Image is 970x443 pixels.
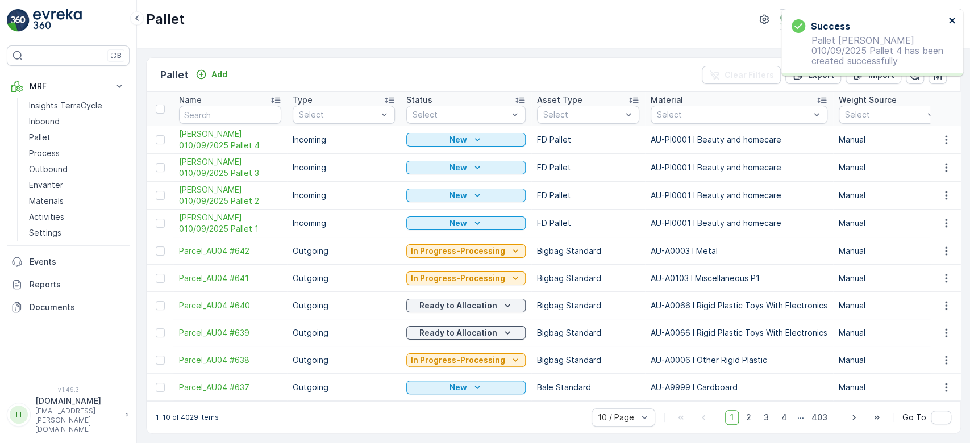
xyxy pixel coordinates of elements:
[419,300,497,311] p: Ready to Allocation
[406,299,526,312] button: Ready to Allocation
[645,126,833,154] td: AU-PI0001 I Beauty and homecare
[531,319,645,346] td: Bigbag Standard
[191,68,232,81] button: Add
[24,193,130,209] a: Materials
[29,100,102,111] p: Insights TerraCycle
[179,212,281,235] span: [PERSON_NAME] 010/09/2025 Pallet 1
[449,190,467,201] p: New
[651,94,683,106] p: Material
[179,245,281,257] span: Parcel_AU04 #642
[179,128,281,151] span: [PERSON_NAME] 010/09/2025 Pallet 4
[833,182,947,210] td: Manual
[24,145,130,161] a: Process
[406,94,432,106] p: Status
[7,273,130,296] a: Reports
[29,132,51,143] p: Pallet
[156,219,165,228] div: Toggle Row Selected
[29,179,63,191] p: Envanter
[179,184,281,207] span: [PERSON_NAME] 010/09/2025 Pallet 2
[110,51,122,60] p: ⌘B
[7,250,130,273] a: Events
[833,319,947,346] td: Manual
[287,126,401,154] td: Incoming
[725,69,774,81] p: Clear Filters
[287,182,401,210] td: Incoming
[797,410,804,425] p: ...
[179,327,281,338] a: Parcel_AU04 #639
[645,182,833,210] td: AU-PI0001 I Beauty and homecare
[645,319,833,346] td: AU-A0066 I Rigid Plastic Toys With Electronics
[179,273,281,284] span: Parcel_AU04 #641
[160,67,189,83] p: Pallet
[645,154,833,182] td: AU-PI0001 I Beauty and homecare
[29,227,61,239] p: Settings
[24,114,130,129] a: Inbound
[645,265,833,292] td: AU-A0103 I Miscellaneous P1
[156,274,165,283] div: Toggle Row Selected
[725,410,739,425] span: 1
[29,148,60,159] p: Process
[7,386,130,393] span: v 1.49.3
[948,16,956,27] button: close
[531,182,645,210] td: FD Pallet
[30,302,125,313] p: Documents
[657,109,810,120] p: Select
[287,154,401,182] td: Incoming
[776,410,792,425] span: 4
[29,211,64,223] p: Activities
[411,273,505,284] p: In Progress-Processing
[293,94,313,106] p: Type
[833,346,947,374] td: Manual
[179,354,281,366] a: Parcel_AU04 #638
[287,319,401,346] td: Outgoing
[287,292,401,319] td: Outgoing
[35,407,119,434] p: [EMAIL_ADDRESS][PERSON_NAME][DOMAIN_NAME]
[179,156,281,179] a: FD Mecca 010/09/2025 Pallet 3
[7,395,130,434] button: TT[DOMAIN_NAME][EMAIL_ADDRESS][PERSON_NAME][DOMAIN_NAME]
[30,279,125,290] p: Reports
[531,265,645,292] td: Bigbag Standard
[156,301,165,310] div: Toggle Row Selected
[24,225,130,241] a: Settings
[531,154,645,182] td: FD Pallet
[780,13,798,26] img: terracycle_logo.png
[406,353,526,367] button: In Progress-Processing
[411,245,505,257] p: In Progress-Processing
[179,106,281,124] input: Search
[702,66,781,84] button: Clear Filters
[406,326,526,340] button: Ready to Allocation
[406,161,526,174] button: New
[645,374,833,401] td: AU-A9999 I Cardboard
[645,237,833,265] td: AU-A0003 I Metal
[543,109,622,120] p: Select
[759,410,774,425] span: 3
[531,126,645,154] td: FD Pallet
[211,69,227,80] p: Add
[179,300,281,311] a: Parcel_AU04 #640
[645,292,833,319] td: AU-A0066 I Rigid Plastic Toys With Electronics
[411,354,505,366] p: In Progress-Processing
[146,10,185,28] p: Pallet
[24,161,130,177] a: Outbound
[24,98,130,114] a: Insights TerraCycle
[531,210,645,237] td: FD Pallet
[10,406,28,424] div: TT
[645,346,833,374] td: AU-A0006 I Other Rigid Plastic
[645,210,833,237] td: AU-PI0001 I Beauty and homecare
[30,81,107,92] p: MRF
[287,265,401,292] td: Outgoing
[780,9,961,30] button: Terracycle-AU04 - Sendable(+10:00)
[413,109,508,120] p: Select
[833,154,947,182] td: Manual
[531,292,645,319] td: Bigbag Standard
[287,374,401,401] td: Outgoing
[833,126,947,154] td: Manual
[287,237,401,265] td: Outgoing
[741,410,756,425] span: 2
[833,237,947,265] td: Manual
[531,346,645,374] td: Bigbag Standard
[156,163,165,172] div: Toggle Row Selected
[299,109,377,120] p: Select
